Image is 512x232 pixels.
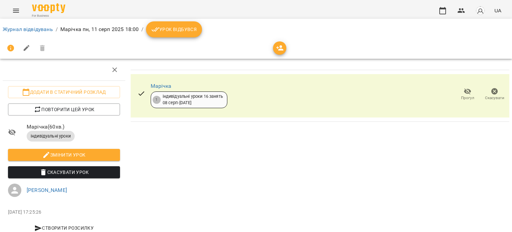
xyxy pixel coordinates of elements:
[153,96,161,104] div: 1
[13,168,115,176] span: Скасувати Урок
[13,105,115,113] span: Повторити цей урок
[476,6,485,15] img: avatar_s.png
[146,21,202,37] button: Урок відбувся
[8,3,24,19] button: Menu
[27,123,120,131] span: Марічка ( 60 хв. )
[13,151,115,159] span: Змінити урок
[13,88,115,96] span: Додати в статичний розклад
[8,149,120,161] button: Змінити урок
[27,133,75,139] span: індивідуальні уроки
[11,224,117,232] span: Створити розсилку
[8,209,120,216] p: [DATE] 17:25:26
[461,95,474,101] span: Прогул
[3,21,509,37] nav: breadcrumb
[494,7,501,14] span: UA
[60,25,139,33] p: Марічка пн, 11 серп 2025 18:00
[481,85,508,104] button: Скасувати
[56,25,58,33] li: /
[151,83,172,89] a: Марічка
[454,85,481,104] button: Прогул
[141,25,143,33] li: /
[492,4,504,17] button: UA
[8,86,120,98] button: Додати в статичний розклад
[3,26,53,32] a: Журнал відвідувань
[8,103,120,115] button: Повторити цей урок
[8,166,120,178] button: Скасувати Урок
[32,3,65,13] img: Voopty Logo
[163,93,223,106] div: індивідуальні уроки 16 занять 08 серп - [DATE]
[27,187,67,193] a: [PERSON_NAME]
[32,14,65,18] span: For Business
[485,95,504,101] span: Скасувати
[151,25,197,33] span: Урок відбувся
